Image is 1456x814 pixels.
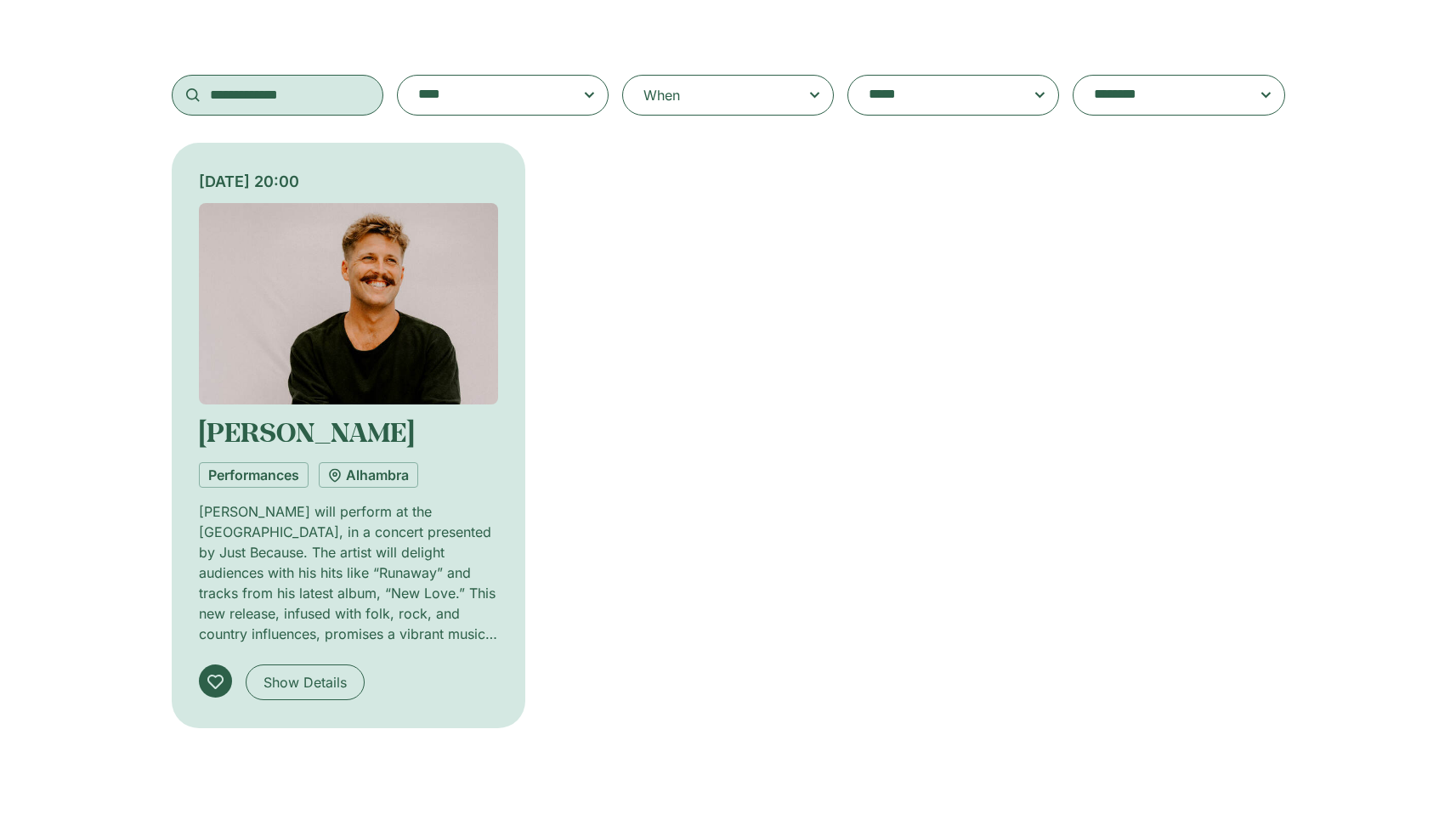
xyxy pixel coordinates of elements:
textarea: Search [418,83,554,107]
a: Alhambra [319,462,418,488]
p: [PERSON_NAME] will perform at the [GEOGRAPHIC_DATA], in a concert presented by Just Because. The ... [199,501,499,644]
div: [DATE] 20:00 [199,170,499,193]
span: Show Details [263,672,347,692]
img: Coolturalia - ZIGGY ALBERTS [199,203,499,404]
div: When [643,85,680,105]
textarea: Search [869,83,1005,107]
a: Performances [199,462,309,488]
a: [PERSON_NAME] [199,414,414,449]
textarea: Search [1094,83,1230,107]
a: Show Details [246,664,365,700]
